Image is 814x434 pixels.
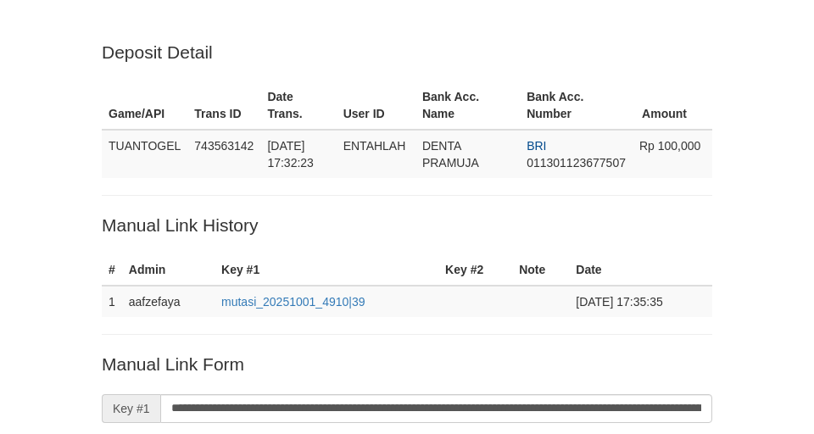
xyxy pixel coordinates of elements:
[337,81,415,130] th: User ID
[343,139,406,153] span: ENTAHLAH
[187,81,260,130] th: Trans ID
[187,130,260,178] td: 743563142
[102,352,712,376] p: Manual Link Form
[102,286,122,317] td: 1
[102,254,122,286] th: #
[122,254,215,286] th: Admin
[527,139,546,153] span: BRI
[102,213,712,237] p: Manual Link History
[569,286,712,317] td: [DATE] 17:35:35
[569,254,712,286] th: Date
[527,156,626,170] span: Copy 011301123677507 to clipboard
[102,394,160,423] span: Key #1
[639,139,700,153] span: Rp 100,000
[122,286,215,317] td: aafzefaya
[633,81,712,130] th: Amount
[215,254,438,286] th: Key #1
[102,130,187,178] td: TUANTOGEL
[438,254,512,286] th: Key #2
[422,139,479,170] span: DENTA PRAMUJA
[221,295,365,309] a: mutasi_20251001_4910|39
[102,40,712,64] p: Deposit Detail
[260,81,336,130] th: Date Trans.
[512,254,569,286] th: Note
[520,81,633,130] th: Bank Acc. Number
[102,81,187,130] th: Game/API
[267,139,314,170] span: [DATE] 17:32:23
[415,81,520,130] th: Bank Acc. Name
